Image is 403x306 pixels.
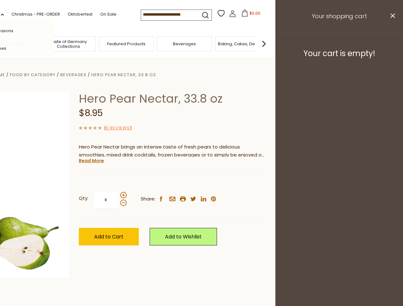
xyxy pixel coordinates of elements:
[79,157,104,164] a: Read More
[94,233,123,240] span: Add to Cart
[173,41,196,46] a: Beverages
[79,143,265,159] p: Hero Pear Nectar brings an intense taste of fresh pears to delicious smoothies, mixed drink cockt...
[11,11,60,18] a: Christmas - PRE-ORDER
[106,125,130,132] a: 0 Reviews
[107,41,146,46] a: Featured Products
[100,11,116,18] a: On Sale
[43,39,94,49] a: Taste of Germany Collections
[68,11,93,18] a: Oktoberfest
[104,125,132,131] span: ( )
[257,37,270,50] img: next arrow
[79,91,265,106] h1: Hero Pear Nectar, 33.8 oz
[250,11,260,16] span: $0.00
[10,72,56,78] a: Food By Category
[79,228,139,245] button: Add to Cart
[150,228,217,245] a: Add to Wishlist
[60,72,86,78] a: Beverages
[237,10,265,19] button: $0.00
[79,194,88,202] strong: Qty:
[141,195,155,203] span: Share:
[79,107,103,119] span: $8.95
[218,41,267,46] a: Baking, Cakes, Desserts
[283,49,395,58] h3: Your cart is empty!
[91,72,156,78] a: Hero Pear Nectar, 33.8 oz
[93,191,119,208] input: Qty:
